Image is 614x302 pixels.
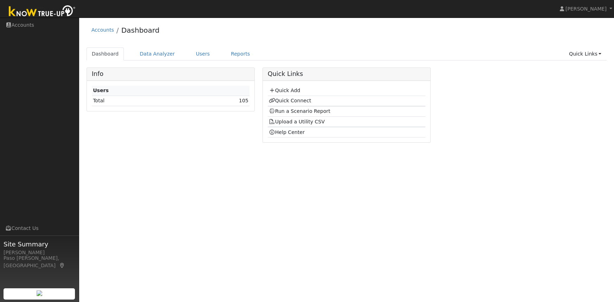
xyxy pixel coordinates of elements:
a: Map [59,263,65,268]
div: [PERSON_NAME] [4,249,75,256]
img: Know True-Up [5,4,79,20]
span: [PERSON_NAME] [565,6,607,12]
a: Dashboard [87,47,124,60]
a: Reports [226,47,255,60]
span: Site Summary [4,239,75,249]
img: retrieve [37,290,42,296]
a: Quick Links [564,47,607,60]
a: Users [191,47,215,60]
a: Data Analyzer [134,47,180,60]
div: Paso [PERSON_NAME], [GEOGRAPHIC_DATA] [4,255,75,269]
a: Accounts [91,27,114,33]
a: Dashboard [121,26,160,34]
